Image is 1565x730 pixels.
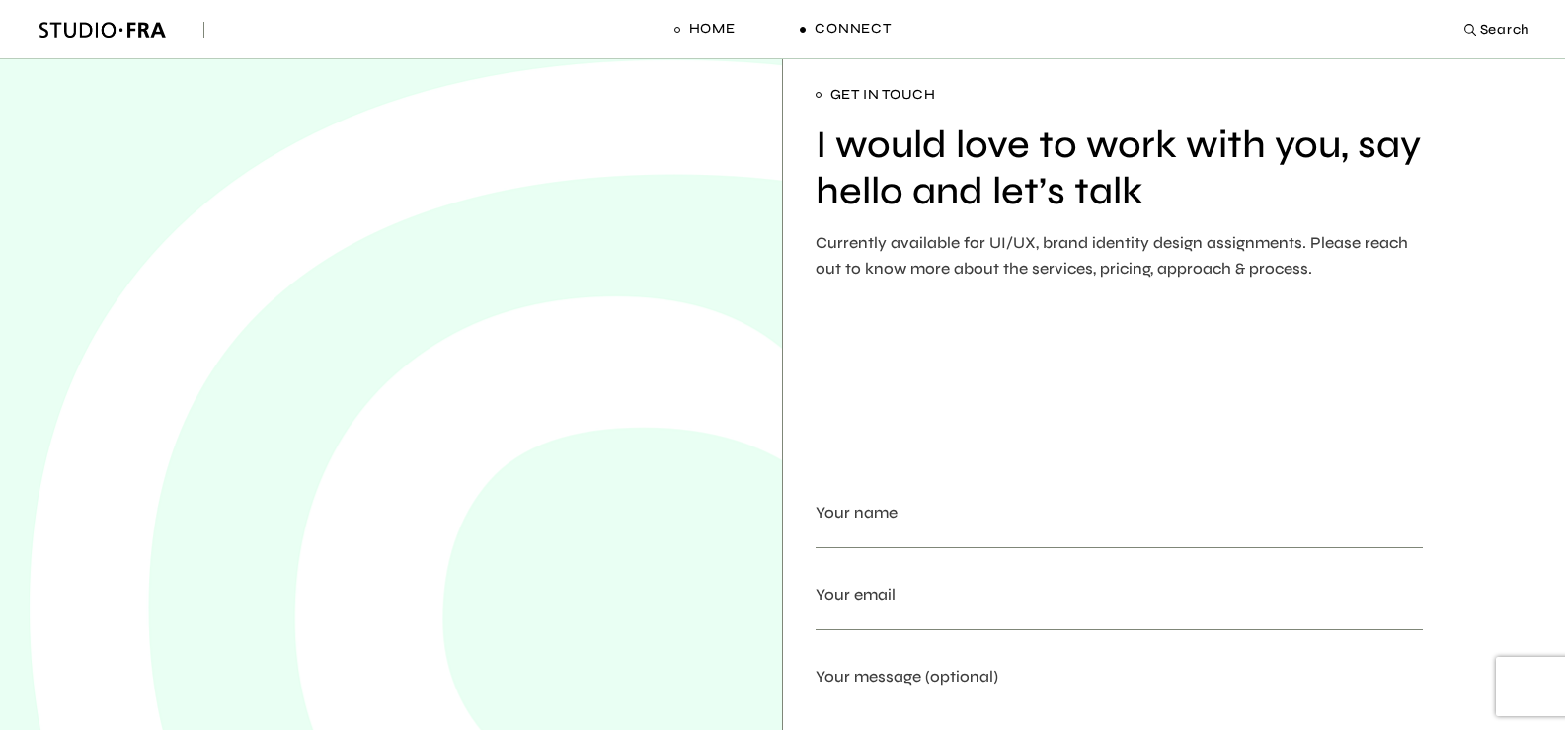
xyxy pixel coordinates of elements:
[815,19,891,39] span: Connect
[816,122,1428,215] h2: I would love to work with you, say hello and let’s talk
[816,582,1423,654] label: Your email
[816,526,1423,548] input: Your name
[1480,14,1530,44] span: Search
[816,82,1428,108] span: Get in touch
[816,608,1423,630] input: Your email
[816,500,1423,572] label: Your name
[816,230,1428,282] p: Currently available for UI/UX, brand identity design assignments. Please reach out to know more a...
[689,19,736,39] span: Home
